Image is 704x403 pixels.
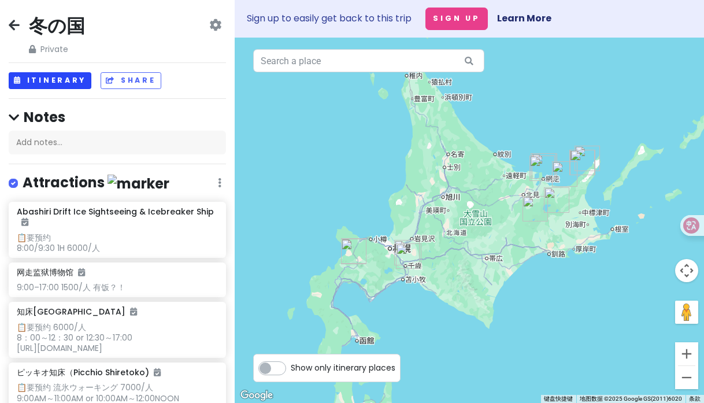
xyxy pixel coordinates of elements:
a: Learn More [497,12,551,25]
a: 条款（在新标签页中打开） [689,395,701,402]
span: 地图数据 ©2025 Google GS(2011)6020 [580,395,682,402]
div: 知床五湖 [575,146,600,171]
div: Utoro Onsen [569,150,595,175]
div: 摩周第一展望台 [544,187,569,213]
div: 📋要预约 8:00/9:30 1H 6000/人 [17,232,217,253]
h4: Attractions [23,173,169,193]
div: Add notes... [9,131,226,155]
i: Added to itinerary [130,308,137,316]
input: Search a place [253,49,484,72]
div: 9:00–17:00 1500/人 有饭？！ [17,282,217,293]
button: 键盘快捷键 [544,395,573,403]
span: Show only itinerary places [291,361,395,374]
span: Private [29,43,85,56]
div: 流氷物語号 [552,161,577,187]
div: 📋要预约 6000/人 8：00～12：30 or 12:30～17:00 [URL][DOMAIN_NAME] [17,322,217,354]
a: 在 Google 地图中打开此区域（会打开一个新窗口） [238,388,276,403]
button: Itinerary [9,72,91,89]
button: 将街景小人拖到地图上以打开街景 [675,301,698,324]
img: marker [108,175,169,193]
i: Added to itinerary [78,268,85,276]
div: Tōyoko Inn Hokkaidō Okhotsk Abashiri Ekimae [531,153,556,179]
i: Added to itinerary [21,218,28,226]
button: 放大 [675,342,698,365]
h6: Abashiri Drift Ice Sightseeing & Icebreaker Ship [17,206,217,227]
div: ピッキオ知床（Picchio Shiretoko) [570,150,595,175]
div: 网走监狱博物馆 [529,156,555,181]
div: Niseko Annupuri International Ski Area [341,239,366,264]
h4: Notes [9,108,226,126]
div: 阿寒湖氷上フェスティバルICE・愛す・阿寒 冬華美 [523,196,548,221]
div: ニセコ→新千岁🚌 [396,243,421,269]
button: 缩小 [675,366,698,389]
h6: 知床[GEOGRAPHIC_DATA] [17,306,137,317]
h6: 网走监狱博物馆 [17,267,85,278]
button: Share [101,72,161,89]
img: Google [238,388,276,403]
button: 地图镜头控件 [675,259,698,282]
div: Abashiri Drift Ice Sightseeing & Icebreaker Ship [532,153,557,179]
h2: 冬の国 [29,14,85,38]
i: Added to itinerary [154,368,161,376]
button: Sign Up [425,8,488,30]
h6: ピッキオ知床（Picchio Shiretoko) [17,367,161,378]
div: SAMA Chitoseten [394,240,420,265]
